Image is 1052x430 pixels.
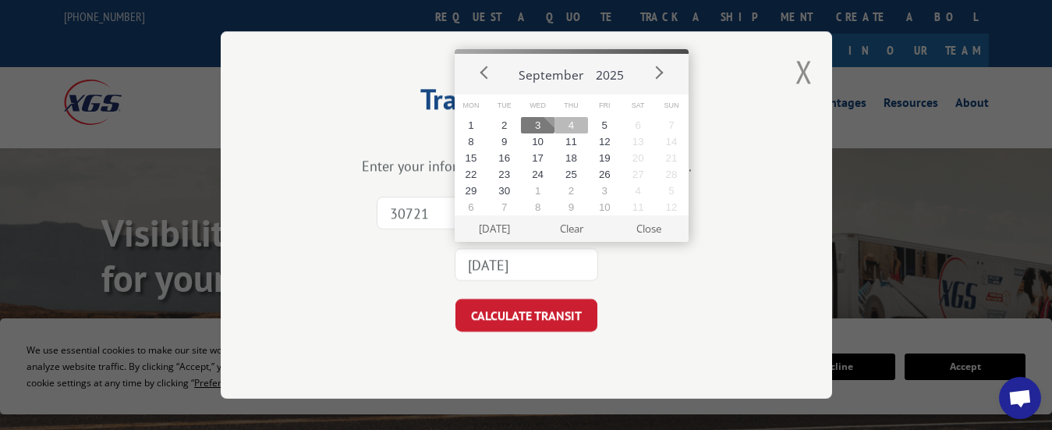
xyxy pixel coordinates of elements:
button: 6 [455,199,488,215]
span: Thu [554,94,588,117]
button: Clear [533,215,610,242]
button: 4 [554,117,588,133]
button: 8 [455,133,488,150]
button: 9 [487,133,521,150]
span: Mon [455,94,488,117]
button: 10 [588,199,622,215]
button: 30 [487,183,521,199]
button: 5 [588,117,622,133]
button: [DATE] [455,215,533,242]
button: 11 [622,199,655,215]
input: Origin Zip [377,197,520,229]
button: 15 [455,150,488,166]
button: 7 [655,117,689,133]
button: CALCULATE TRANSIT [455,299,597,332]
button: Prev [473,61,497,84]
a: Open chat [999,377,1041,419]
button: 5 [655,183,689,199]
button: 25 [554,166,588,183]
button: 17 [521,150,554,166]
button: 11 [554,133,588,150]
button: 2 [554,183,588,199]
button: 29 [455,183,488,199]
button: 18 [554,150,588,166]
button: 9 [554,199,588,215]
button: 14 [655,133,689,150]
button: Close [610,215,687,242]
button: 12 [655,199,689,215]
button: 24 [521,166,554,183]
span: Sun [655,94,689,117]
span: Sat [622,94,655,117]
button: 4 [622,183,655,199]
button: 20 [622,150,655,166]
button: Next [646,61,670,84]
button: 3 [588,183,622,199]
button: 12 [588,133,622,150]
button: 16 [487,150,521,166]
button: 3 [521,117,554,133]
button: 7 [487,199,521,215]
button: 10 [521,133,554,150]
button: 27 [622,166,655,183]
h2: Transit Calculator [299,88,754,118]
span: Fri [588,94,622,117]
button: 2 [487,117,521,133]
button: Close modal [795,51,813,92]
button: 2025 [590,54,630,90]
input: Tender Date [455,248,598,281]
button: 8 [521,199,554,215]
span: Tue [487,94,521,117]
button: 1 [521,183,554,199]
div: Enter your information below to calculate transit time. [299,157,754,175]
button: 1 [455,117,488,133]
button: 13 [622,133,655,150]
button: 22 [455,166,488,183]
button: September [512,54,590,90]
button: 19 [588,150,622,166]
button: 26 [588,166,622,183]
button: 28 [655,166,689,183]
button: 23 [487,166,521,183]
button: 6 [622,117,655,133]
span: Wed [521,94,554,117]
button: 21 [655,150,689,166]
